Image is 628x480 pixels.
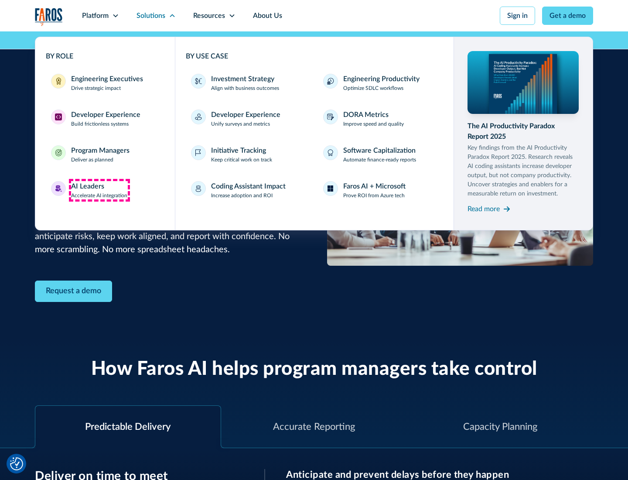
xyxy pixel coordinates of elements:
[71,192,127,199] p: Accelerate AI integration
[35,8,63,26] a: home
[71,74,143,84] div: Engineering Executives
[137,10,165,21] div: Solutions
[468,51,579,216] a: The AI Productivity Paradox Report 2025Key findings from the AI Productivity Paradox Report 2025....
[10,457,23,470] img: Revisit consent button
[463,420,537,434] div: Capacity Planning
[318,104,443,133] a: DORA MetricsImprove speed and quality
[71,156,113,164] p: Deliver as planned
[343,145,416,156] div: Software Capitalization
[343,120,404,128] p: Improve speed and quality
[46,176,164,205] a: AI LeadersAI LeadersAccelerate AI integration
[186,69,311,97] a: Investment StrategyAlign with business outcomes
[46,51,164,62] div: BY ROLE
[35,31,593,230] nav: Solutions
[71,84,121,92] p: Drive strategic impact
[211,156,272,164] p: Keep critical work on track
[273,420,355,434] div: Accurate Reporting
[343,84,403,92] p: Optimize SDLC workflows
[211,192,273,199] p: Increase adoption and ROI
[211,110,280,120] div: Developer Experience
[55,113,62,120] img: Developer Experience
[71,120,129,128] p: Build frictionless systems
[46,69,164,97] a: Engineering ExecutivesEngineering ExecutivesDrive strategic impact
[468,144,579,199] p: Key findings from the AI Productivity Paradox Report 2025. Research reveals AI coding assistants ...
[186,176,311,205] a: Coding Assistant ImpactIncrease adoption and ROI
[71,110,140,120] div: Developer Experience
[35,8,63,26] img: Logo of the analytics and reporting company Faros.
[186,51,443,62] div: BY USE CASE
[55,149,62,156] img: Program Managers
[85,420,171,434] div: Predictable Delivery
[211,145,266,156] div: Initiative Tracking
[343,192,405,199] p: Prove ROI from Azure tech
[186,140,311,169] a: Initiative TrackingKeep critical work on track
[10,457,23,470] button: Cookie Settings
[46,104,164,133] a: Developer ExperienceDeveloper ExperienceBuild frictionless systems
[468,121,579,142] div: The AI Productivity Paradox Report 2025
[82,10,109,21] div: Platform
[343,110,389,120] div: DORA Metrics
[211,181,286,192] div: Coding Assistant Impact
[71,181,104,192] div: AI Leaders
[343,74,420,84] div: Engineering Productivity
[35,281,112,302] a: Contact Modal
[318,69,443,97] a: Engineering ProductivityOptimize SDLC workflows
[343,181,406,192] div: Faros AI + Microsoft
[193,10,225,21] div: Resources
[542,7,593,25] a: Get a demo
[500,7,535,25] a: Sign in
[211,74,274,84] div: Investment Strategy
[318,176,443,205] a: Faros AI + MicrosoftProve ROI from Azure tech
[211,120,270,128] p: Unify surveys and metrics
[46,140,164,169] a: Program ManagersProgram ManagersDeliver as planned
[186,104,311,133] a: Developer ExperienceUnify surveys and metrics
[211,84,279,92] p: Align with business outcomes
[318,140,443,169] a: Software CapitalizationAutomate finance-ready reports
[343,156,416,164] p: Automate finance-ready reports
[91,358,537,381] h2: How Faros AI helps program managers take control
[468,204,500,214] div: Read more
[71,145,130,156] div: Program Managers
[55,78,62,85] img: Engineering Executives
[55,185,62,192] img: AI Leaders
